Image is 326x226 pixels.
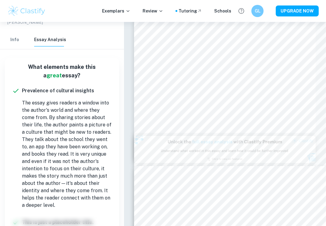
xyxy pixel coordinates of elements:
[251,5,264,17] button: GL
[214,8,231,14] a: Schools
[22,87,112,94] h6: Prevalence of cultural insights
[22,99,112,209] p: The essay gives readers a window into the author's world and where they come from. By sharing sto...
[143,8,163,14] p: Review
[102,8,130,14] p: Exemplars
[7,33,22,47] button: Info
[7,5,46,17] img: Clastify logo
[254,8,261,14] h6: GL
[47,72,62,79] span: great
[236,6,246,16] button: Help and Feedback
[34,33,66,47] button: Essay Analysis
[179,8,202,14] a: Tutoring
[276,5,319,16] button: UPGRADE NOW
[7,19,43,26] p: [PERSON_NAME]
[10,63,114,80] h6: What elements make this a essay?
